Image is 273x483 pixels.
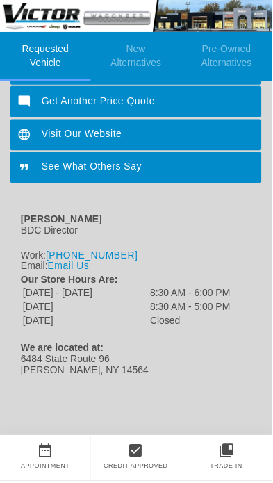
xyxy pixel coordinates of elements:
img: ic_language_white_24dp_2x.png [10,120,42,151]
div: BDC Director [21,225,252,236]
a: [PHONE_NUMBER] [46,250,138,261]
img: ic_mode_comment_white_24dp_2x.png [10,86,42,117]
td: 8:30 AM - 6:00 PM [150,288,232,300]
a: Appointment [21,464,70,471]
a: check_box [91,444,182,461]
div: 6484 State Route 96 [PERSON_NAME], NY 14564 [21,354,252,377]
td: [DATE] [22,302,149,314]
li: New Alternatives [91,32,182,81]
td: [DATE] - [DATE] [22,288,149,300]
td: 8:30 AM - 5:00 PM [150,302,232,314]
div: Work: [21,250,252,261]
img: ic_format_quote_white_24dp_2x.png [10,152,42,183]
strong: [PERSON_NAME] [21,214,102,225]
strong: Our Store Hours Are: [21,275,118,286]
li: Pre-Owned Alternatives [182,32,273,81]
strong: We are located at: [21,343,104,354]
a: Email Us [48,261,90,272]
a: collections_bookmark [182,444,273,461]
a: See What Others Say [10,152,263,183]
div: Email: [21,261,252,272]
a: Get Another Price Quote [10,86,263,117]
td: [DATE] [22,316,149,328]
a: Trade-In [211,464,244,471]
td: Closed [150,316,232,328]
a: Credit Approved [104,464,169,471]
a: Visit Our Website [10,120,263,151]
